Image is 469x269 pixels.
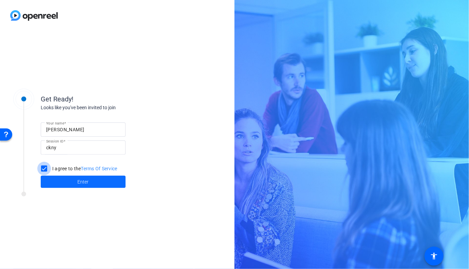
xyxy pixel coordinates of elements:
[41,104,176,111] div: Looks like you've been invited to join
[81,166,117,171] a: Terms Of Service
[41,176,126,188] button: Enter
[51,165,117,172] label: I agree to the
[46,121,64,125] mat-label: Your name
[430,252,438,260] mat-icon: accessibility
[41,94,176,104] div: Get Ready!
[78,178,89,186] span: Enter
[46,139,63,143] mat-label: Session ID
